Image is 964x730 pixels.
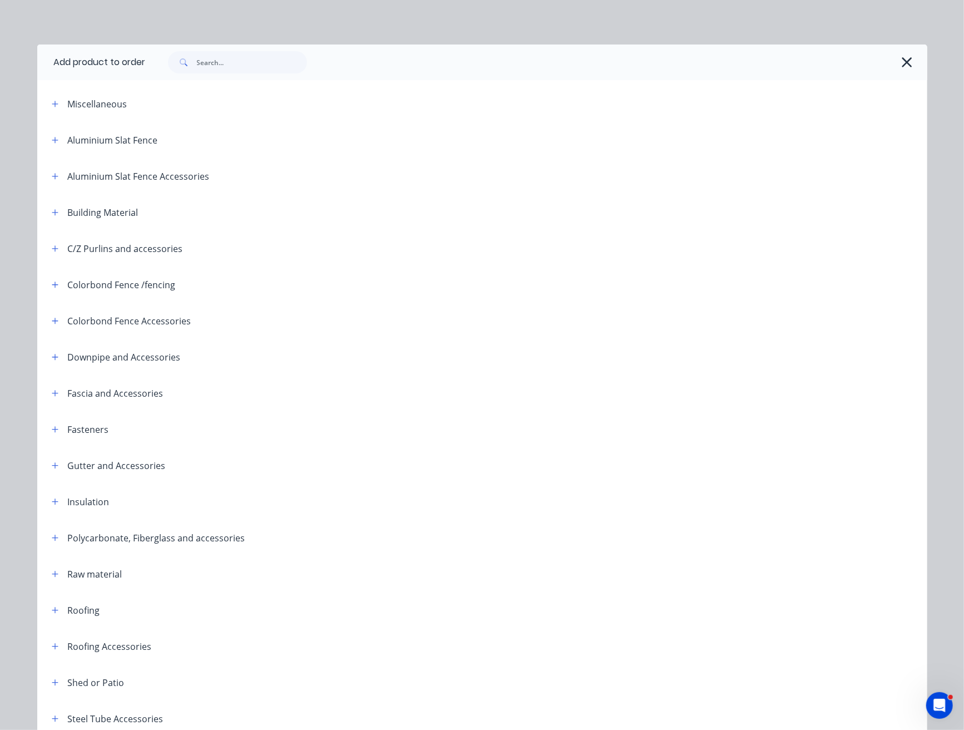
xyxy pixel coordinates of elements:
div: Aluminium Slat Fence [68,134,158,147]
div: Colorbond Fence /fencing [68,278,176,292]
div: Add product to order [37,45,146,80]
div: Aluminium Slat Fence Accessories [68,170,210,183]
div: Roofing [68,604,100,617]
div: Fascia and Accessories [68,387,164,400]
div: Raw material [68,568,122,581]
div: Colorbond Fence Accessories [68,314,191,328]
div: Building Material [68,206,139,219]
input: Search... [197,51,307,73]
div: C/Z Purlins and accessories [68,242,183,255]
div: Shed or Patio [68,676,125,689]
div: Fasteners [68,423,109,436]
div: Miscellaneous [68,97,127,111]
div: Gutter and Accessories [68,459,166,472]
div: Downpipe and Accessories [68,351,181,364]
div: Insulation [68,495,110,509]
div: Steel Tube Accessories [68,712,164,726]
div: Polycarbonate, Fiberglass and accessories [68,531,245,545]
div: Roofing Accessories [68,640,152,653]
iframe: Intercom live chat [926,692,953,719]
